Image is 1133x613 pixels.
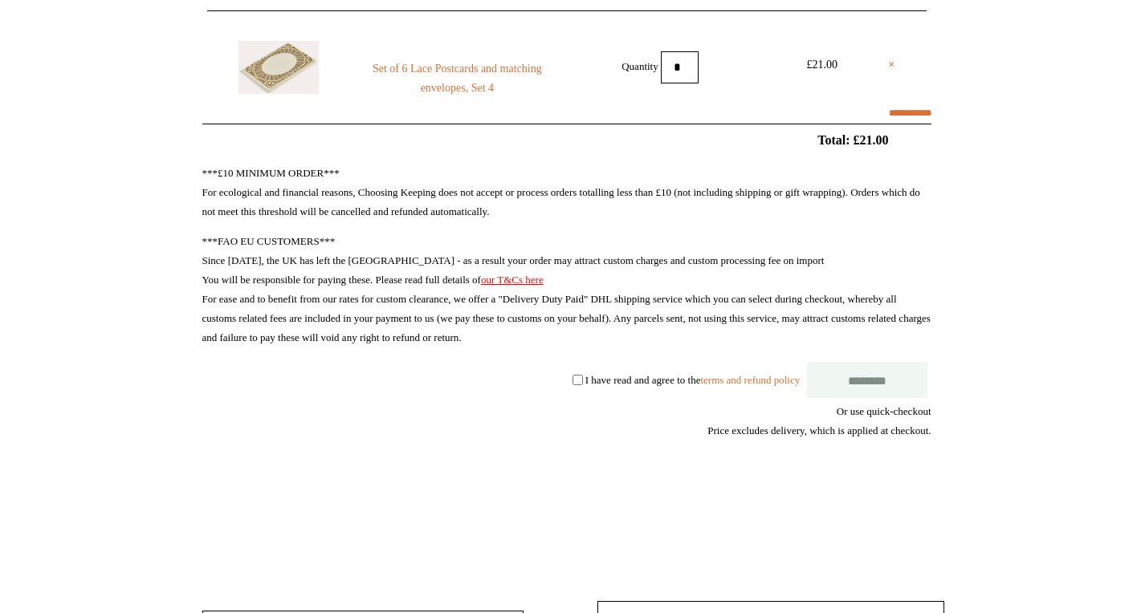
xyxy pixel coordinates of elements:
div: £21.00 [786,55,858,75]
a: × [888,55,895,75]
label: Quantity [622,59,658,71]
a: Set of 6 Lace Postcards and matching envelopes, Set 4 [348,59,566,98]
div: Or use quick-checkout [202,402,931,440]
iframe: PayPal-paypal [811,498,931,542]
h2: Total: £21.00 [165,132,968,148]
label: I have read and agree to the [585,373,800,385]
p: ***£10 MINIMUM ORDER*** For ecological and financial reasons, Choosing Keeping does not accept or... [202,164,931,221]
p: ***FAO EU CUSTOMERS*** Since [DATE], the UK has left the [GEOGRAPHIC_DATA] - as a result your ord... [202,232,931,347]
a: our T&Cs here [481,274,544,286]
img: Set of 6 Lace Postcards and matching envelopes, Set 4 [238,41,319,94]
div: Price excludes delivery, which is applied at checkout. [202,421,931,440]
a: terms and refund policy [700,373,800,385]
